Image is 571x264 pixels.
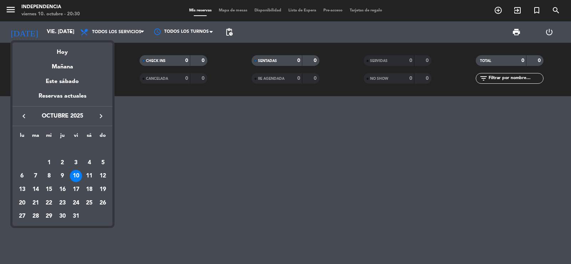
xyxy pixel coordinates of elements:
[12,42,112,57] div: Hoy
[69,170,83,183] td: 10 de octubre de 2025
[29,183,42,196] td: 14 de octubre de 2025
[96,156,110,170] td: 5 de octubre de 2025
[97,170,109,182] div: 12
[56,197,69,209] div: 23
[29,170,42,183] td: 7 de octubre de 2025
[83,183,95,196] div: 18
[96,183,110,196] td: 19 de octubre de 2025
[16,170,28,182] div: 6
[83,183,96,196] td: 18 de octubre de 2025
[97,183,109,196] div: 19
[30,197,42,209] div: 21
[95,112,107,121] button: keyboard_arrow_right
[30,112,95,121] span: octubre 2025
[56,170,69,182] div: 9
[42,196,56,210] td: 22 de octubre de 2025
[70,157,82,169] div: 3
[70,197,82,209] div: 24
[42,131,56,143] th: miércoles
[15,210,29,223] td: 27 de octubre de 2025
[56,196,69,210] td: 23 de octubre de 2025
[56,210,69,222] div: 30
[16,210,28,222] div: 27
[97,112,105,120] i: keyboard_arrow_right
[12,72,112,92] div: Este sábado
[43,157,55,169] div: 1
[69,131,83,143] th: viernes
[96,170,110,183] td: 12 de octubre de 2025
[30,210,42,222] div: 28
[15,143,110,156] td: OCT.
[29,131,42,143] th: martes
[43,197,55,209] div: 22
[56,183,69,196] div: 16
[29,210,42,223] td: 28 de octubre de 2025
[70,183,82,196] div: 17
[42,170,56,183] td: 8 de octubre de 2025
[43,183,55,196] div: 15
[30,183,42,196] div: 14
[16,183,28,196] div: 13
[42,156,56,170] td: 1 de octubre de 2025
[69,183,83,196] td: 17 de octubre de 2025
[96,131,110,143] th: domingo
[17,112,30,121] button: keyboard_arrow_left
[69,156,83,170] td: 3 de octubre de 2025
[30,170,42,182] div: 7
[69,196,83,210] td: 24 de octubre de 2025
[42,183,56,196] td: 15 de octubre de 2025
[83,197,95,209] div: 25
[83,156,96,170] td: 4 de octubre de 2025
[56,170,69,183] td: 9 de octubre de 2025
[12,92,112,106] div: Reservas actuales
[16,197,28,209] div: 20
[12,57,112,72] div: Mañana
[83,157,95,169] div: 4
[20,112,28,120] i: keyboard_arrow_left
[83,170,95,182] div: 11
[56,210,69,223] td: 30 de octubre de 2025
[56,183,69,196] td: 16 de octubre de 2025
[97,157,109,169] div: 5
[42,210,56,223] td: 29 de octubre de 2025
[83,170,96,183] td: 11 de octubre de 2025
[56,157,69,169] div: 2
[96,196,110,210] td: 26 de octubre de 2025
[56,131,69,143] th: jueves
[15,196,29,210] td: 20 de octubre de 2025
[70,170,82,182] div: 10
[83,196,96,210] td: 25 de octubre de 2025
[70,210,82,222] div: 31
[97,197,109,209] div: 26
[43,170,55,182] div: 8
[29,196,42,210] td: 21 de octubre de 2025
[69,210,83,223] td: 31 de octubre de 2025
[56,156,69,170] td: 2 de octubre de 2025
[15,131,29,143] th: lunes
[43,210,55,222] div: 29
[15,170,29,183] td: 6 de octubre de 2025
[15,183,29,196] td: 13 de octubre de 2025
[83,131,96,143] th: sábado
